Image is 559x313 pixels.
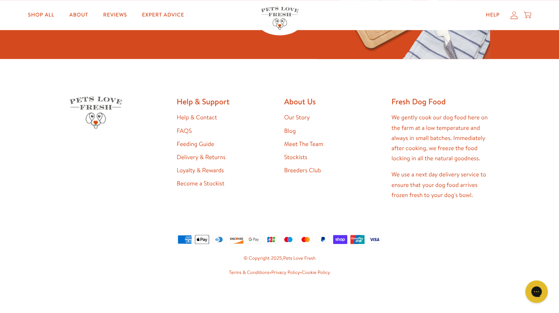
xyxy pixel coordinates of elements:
[69,254,490,263] small: © Copyright 2025,
[177,179,225,188] a: Become a Stockist
[69,96,122,128] img: Pets Love Fresh
[261,7,298,30] img: Pets Love Fresh
[177,113,217,122] a: Help & Contact
[480,8,506,23] a: Help
[177,153,226,161] a: Delivery & Returns
[392,170,490,200] p: We use a next day delivery service to ensure that your dog food arrives frozen fresh to your dog'...
[177,96,275,107] h2: Help & Support
[63,8,94,23] a: About
[302,269,330,276] a: Cookie Policy
[271,269,300,276] a: Privacy Policy
[284,140,323,148] a: Meet The Team
[392,113,490,164] p: We gently cook our dog food here on the farm at a low temperature and always in small batches. Im...
[69,269,490,277] small: • •
[177,166,224,175] a: Loyalty & Rewards
[283,255,315,262] a: Pets Love Fresh
[284,127,296,135] a: Blog
[97,8,133,23] a: Reviews
[284,153,307,161] a: Stockists
[521,278,551,305] iframe: Gorgias live chat messenger
[22,8,60,23] a: Shop All
[284,166,321,175] a: Breeders Club
[177,127,192,135] a: FAQS
[392,96,490,107] h2: Fresh Dog Food
[284,96,383,107] h2: About Us
[284,113,310,122] a: Our Story
[136,8,190,23] a: Expert Advice
[177,140,214,148] a: Feeding Guide
[229,269,270,276] a: Terms & Conditions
